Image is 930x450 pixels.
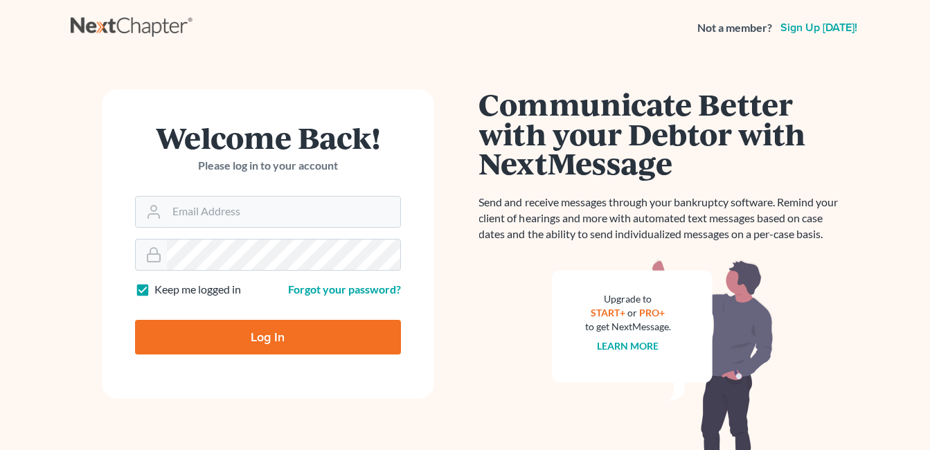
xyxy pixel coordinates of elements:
[597,340,659,352] a: Learn more
[639,307,665,318] a: PRO+
[135,158,401,174] p: Please log in to your account
[135,320,401,354] input: Log In
[585,292,671,306] div: Upgrade to
[585,320,671,334] div: to get NextMessage.
[167,197,400,227] input: Email Address
[288,282,401,296] a: Forgot your password?
[154,282,241,298] label: Keep me logged in
[479,195,846,242] p: Send and receive messages through your bankruptcy software. Remind your client of hearings and mo...
[697,20,772,36] strong: Not a member?
[778,22,860,33] a: Sign up [DATE]!
[591,307,625,318] a: START+
[135,123,401,152] h1: Welcome Back!
[627,307,637,318] span: or
[479,89,846,178] h1: Communicate Better with your Debtor with NextMessage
